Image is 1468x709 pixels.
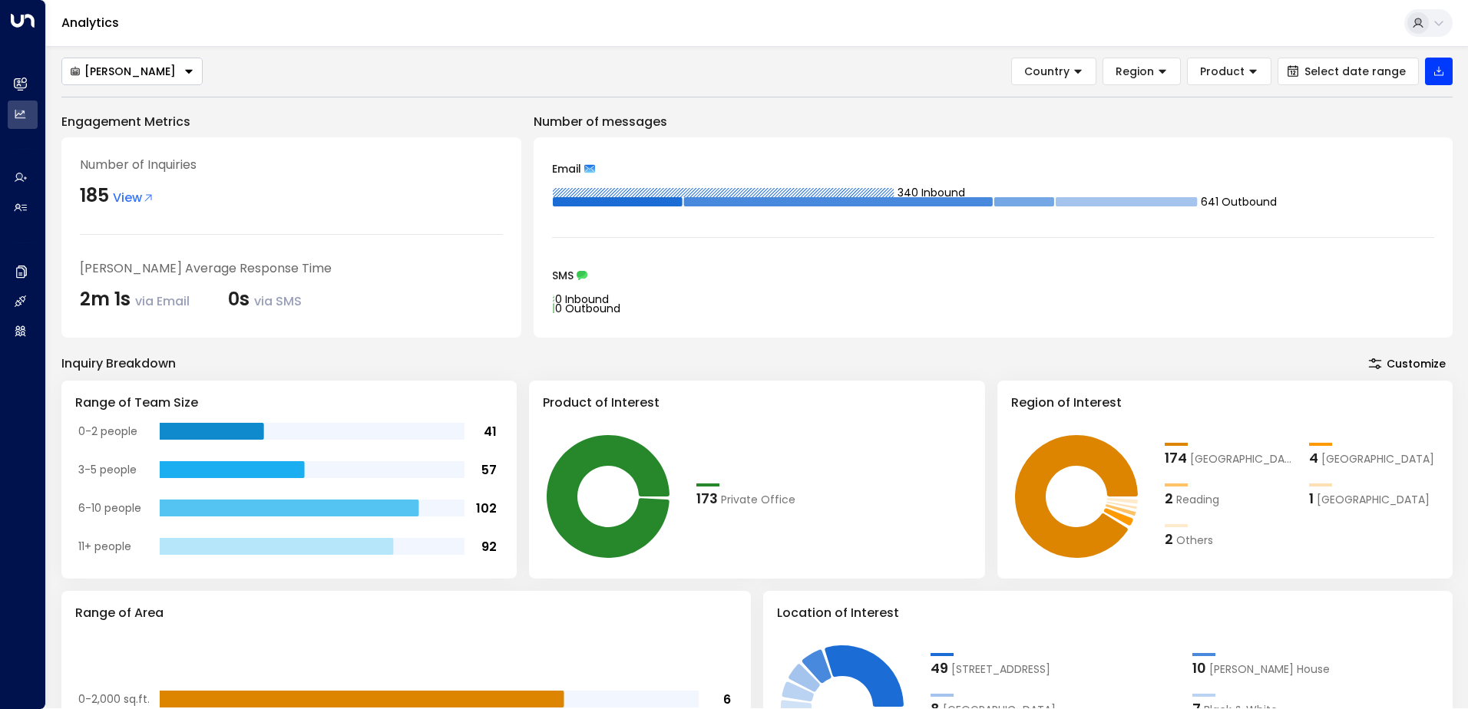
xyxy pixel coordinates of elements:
div: 173 [696,488,718,509]
span: Surrey [1317,492,1430,508]
div: 174London [1165,447,1294,468]
div: 2Reading [1165,488,1294,509]
div: 10Scott House [1192,658,1439,678]
button: Select date range [1278,58,1419,85]
span: Email [552,163,581,174]
div: 1Surrey [1309,488,1439,509]
div: SMS [552,270,1434,281]
span: Product [1200,64,1245,78]
tspan: 0-2 people [78,424,137,439]
span: Cambridge [1321,451,1434,467]
span: View [113,189,154,207]
span: 210 Euston Road [951,661,1050,678]
h3: Location of Interest [777,604,1439,622]
div: 185 [80,182,109,209]
span: Private Office [721,492,795,508]
span: Others [1176,533,1213,549]
tspan: 0 Outbound [555,301,620,316]
div: 173Private Office [696,488,826,509]
div: 49210 Euston Road [931,658,1177,678]
span: Reading [1176,492,1219,508]
div: [PERSON_NAME] [70,64,176,78]
tspan: 41 [484,423,497,440]
h3: Product of Interest [543,394,970,412]
span: Region [1116,64,1154,78]
div: 2 [1165,488,1173,509]
div: 2m 1s [80,285,190,313]
button: [PERSON_NAME] [61,58,203,85]
div: 4 [1309,447,1318,468]
h3: Range of Area [75,604,737,622]
span: Select date range [1304,65,1406,77]
tspan: 102 [476,500,497,517]
tspan: 340 Inbound [898,185,965,200]
a: Analytics [61,14,119,31]
span: via Email [135,292,190,310]
div: 0s [228,285,302,313]
tspan: 0-2,000 sq.ft. [78,691,150,707]
div: 1 [1309,488,1314,509]
div: 2 [1165,529,1173,549]
p: Number of messages [534,113,1453,131]
tspan: 6 [723,691,731,708]
tspan: 57 [481,461,497,479]
span: via SMS [254,292,302,310]
tspan: 92 [481,538,497,556]
tspan: 641 Outbound [1201,194,1277,209]
tspan: 6-10 people [78,500,141,516]
div: Number of Inquiries [80,156,503,174]
tspan: 3-5 people [78,462,137,477]
tspan: 0 Inbound [555,292,609,307]
h3: Region of Interest [1011,394,1439,412]
div: Button group with a nested menu [61,58,203,85]
div: 49 [931,658,948,678]
tspan: 11+ people [78,539,131,554]
div: 10 [1192,658,1206,678]
h3: Range of Team Size [75,394,503,412]
span: Country [1024,64,1070,78]
button: Customize [1361,353,1453,374]
div: 2Others [1165,529,1294,549]
button: Region [1103,58,1181,85]
span: Scott House [1209,661,1330,678]
div: [PERSON_NAME] Average Response Time [80,259,503,278]
div: 4Cambridge [1309,447,1439,468]
div: 174 [1165,447,1187,468]
div: Inquiry Breakdown [61,354,176,373]
span: London [1190,451,1294,467]
p: Engagement Metrics [61,113,521,131]
button: Country [1011,58,1096,85]
button: Product [1187,58,1271,85]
